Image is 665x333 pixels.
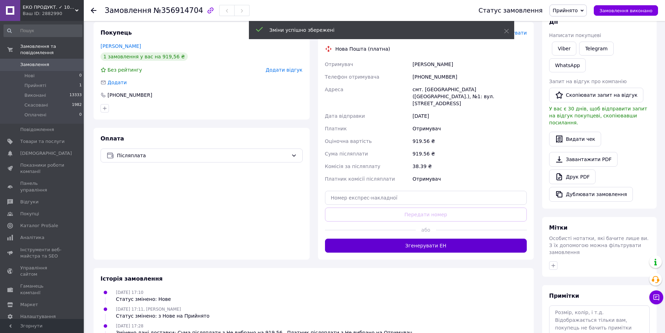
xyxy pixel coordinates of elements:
[579,42,613,56] a: Telegram
[549,79,627,84] span: Запит на відгук про компанію
[549,152,618,167] a: Завантажити PDF
[20,43,84,56] span: Замовлення та повідомлення
[101,135,124,142] span: Оплата
[24,73,35,79] span: Нові
[549,88,643,102] button: Скопіювати запит на відгук
[23,10,84,17] div: Ваш ID: 2882990
[549,32,601,38] span: Написати покупцеві
[116,307,181,312] span: [DATE] 17:11, [PERSON_NAME]
[325,61,353,67] span: Отримувач
[20,138,65,145] span: Товари та послуги
[599,8,652,13] span: Замовлення виконано
[549,224,568,231] span: Мітки
[411,122,528,135] div: Отримувач
[20,180,65,193] span: Панель управління
[79,82,82,89] span: 1
[549,58,586,72] a: WhatsApp
[108,67,142,73] span: Без рейтингу
[116,296,171,303] div: Статус змінено: Нове
[266,67,302,73] span: Додати відгук
[154,6,203,15] span: №356914704
[72,102,82,108] span: 1982
[23,4,75,10] span: ЕКО ПРОДУКТ. ✓ 100% БЕЗ ГМО. Купити еко товари з доставкою по Україні.
[549,187,633,202] button: Дублювати замовлення
[411,173,528,185] div: Отримувач
[416,226,436,233] span: або
[411,147,528,160] div: 919.56 ₴
[325,239,527,253] button: Згенерувати ЕН
[20,61,49,68] span: Замовлення
[549,169,596,184] a: Друк PDF
[101,29,132,36] span: Покупець
[411,135,528,147] div: 919.56 ₴
[479,7,543,14] div: Статус замовлення
[325,138,372,144] span: Оціночна вартість
[411,71,528,83] div: [PHONE_NUMBER]
[325,164,380,169] span: Комісія за післяплату
[553,8,578,13] span: Прийнято
[411,58,528,71] div: [PERSON_NAME]
[20,211,39,217] span: Покупці
[91,7,96,14] div: Повернутися назад
[116,324,143,328] span: [DATE] 17:28
[116,290,143,295] span: [DATE] 17:10
[549,132,601,146] button: Видати чек
[20,313,56,320] span: Налаштування
[79,112,82,118] span: 0
[24,112,46,118] span: Оплачені
[24,102,48,108] span: Скасовані
[549,236,649,255] span: Особисті нотатки, які бачите лише ви. З їх допомогою можна фільтрувати замовлення
[20,150,72,157] span: [DEMOGRAPHIC_DATA]
[79,73,82,79] span: 0
[325,74,379,80] span: Телефон отримувача
[549,292,579,299] span: Примітки
[20,126,54,133] span: Повідомлення
[20,162,65,175] span: Показники роботи компанії
[107,92,153,99] div: [PHONE_NUMBER]
[69,92,82,99] span: 13333
[101,52,188,61] div: 1 замовлення у вас на 919,56 ₴
[20,234,44,241] span: Аналітика
[325,126,347,131] span: Платник
[411,110,528,122] div: [DATE]
[105,6,152,15] span: Замовлення
[20,223,58,229] span: Каталог ProSale
[117,152,288,159] span: Післяплата
[20,302,38,308] span: Маркет
[269,27,487,34] div: Зміни успішно збережені
[549,19,558,25] span: Дії
[411,83,528,110] div: смт. [GEOGRAPHIC_DATA] ([GEOGRAPHIC_DATA].), №1: вул. [STREET_ADDRESS]
[594,5,658,16] button: Замовлення виконано
[411,160,528,173] div: 38.39 ₴
[108,80,127,85] span: Додати
[24,92,46,99] span: Виконані
[649,290,663,304] button: Чат з покупцем
[325,151,368,157] span: Сума післяплати
[549,106,647,125] span: У вас є 30 днів, щоб відправити запит на відгук покупцеві, скопіювавши посилання.
[20,199,38,205] span: Відгуки
[20,265,65,277] span: Управління сайтом
[325,87,343,92] span: Адреса
[334,45,392,52] div: Нова Пошта (платна)
[101,43,141,49] a: [PERSON_NAME]
[24,82,46,89] span: Прийняті
[325,176,395,182] span: Платник комісії післяплати
[116,312,209,319] div: Статус змінено: з Нове на Прийнято
[325,191,527,205] input: Номер експрес-накладної
[552,42,576,56] a: Viber
[20,283,65,296] span: Гаманець компанії
[101,275,163,282] span: Історія замовлення
[20,247,65,259] span: Інструменти веб-майстра та SEO
[3,24,82,37] input: Пошук
[325,113,365,119] span: Дата відправки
